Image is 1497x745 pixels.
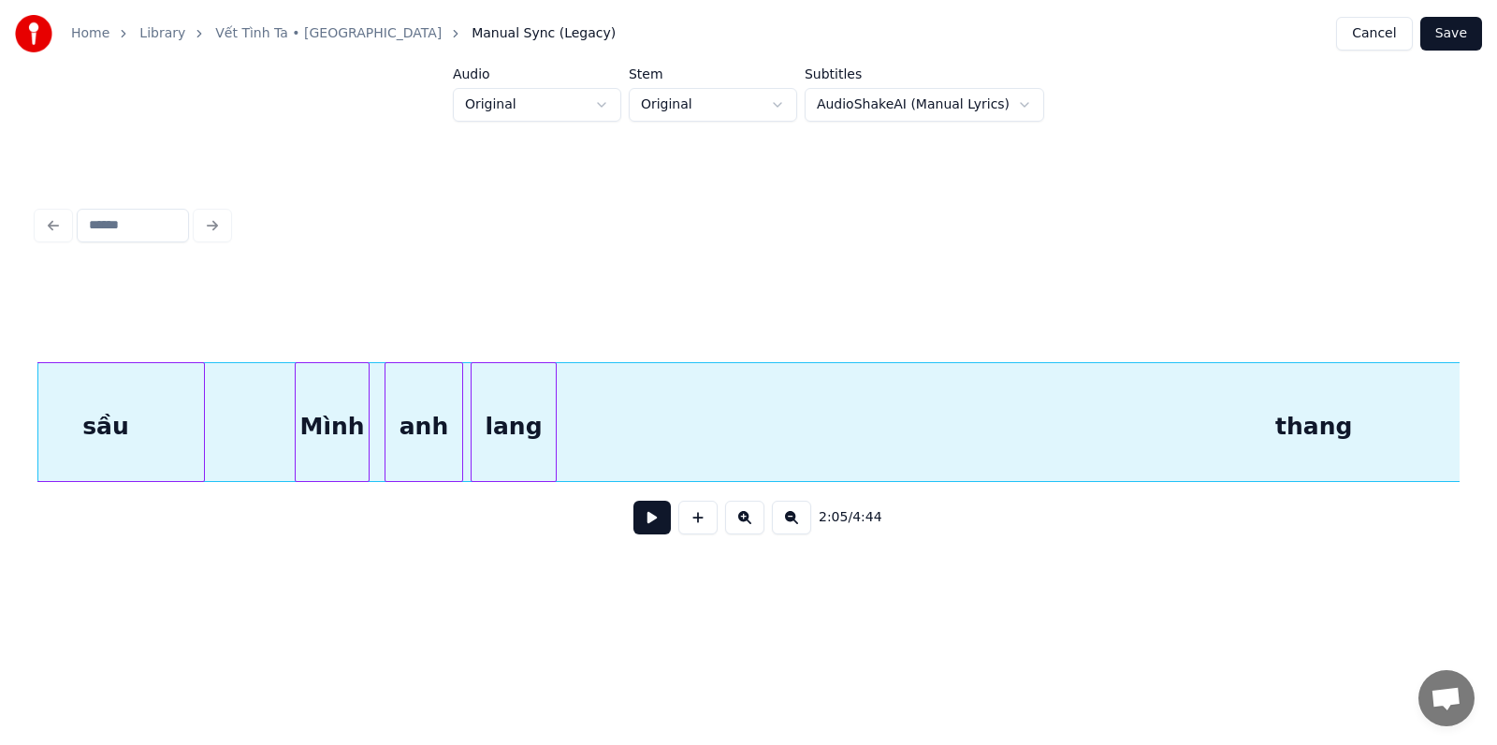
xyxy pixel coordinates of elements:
span: Manual Sync (Legacy) [472,24,616,43]
div: / [819,508,864,527]
a: Home [71,24,109,43]
div: Open chat [1418,670,1475,726]
label: Subtitles [805,67,1044,80]
button: Cancel [1336,17,1412,51]
button: Save [1420,17,1482,51]
label: Stem [629,67,797,80]
label: Audio [453,67,621,80]
span: 4:44 [852,508,881,527]
nav: breadcrumb [71,24,616,43]
a: Library [139,24,185,43]
img: youka [15,15,52,52]
span: 2:05 [819,508,848,527]
a: Vết Tình Ta • [GEOGRAPHIC_DATA] [215,24,442,43]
